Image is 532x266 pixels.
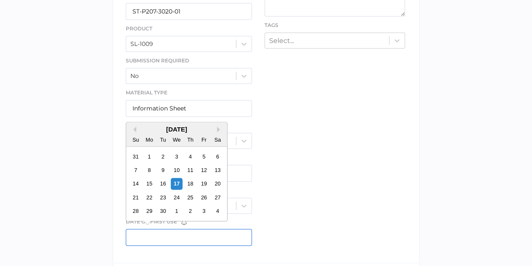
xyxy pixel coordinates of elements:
[126,57,189,64] span: Submission Required
[130,72,139,80] div: No
[171,134,182,145] div: We
[157,150,168,162] div: Choose Tuesday, September 2nd, 2025
[184,205,196,217] div: Choose Thursday, October 2nd, 2025
[157,164,168,176] div: Choose Tuesday, September 9th, 2025
[130,150,141,162] div: Choose Sunday, August 31st, 2025
[184,134,196,145] div: Th
[212,134,223,145] div: Sa
[198,205,209,217] div: Choose Friday, October 3rd, 2025
[217,126,223,132] button: Next Month
[143,192,155,203] div: Choose Monday, September 22nd, 2025
[157,134,168,145] div: Tu
[143,134,155,145] div: Mo
[198,178,209,189] div: Choose Friday, September 19th, 2025
[184,192,196,203] div: Choose Thursday, September 25th, 2025
[269,36,294,44] div: Select...
[129,150,224,218] div: month 2025-09
[171,164,182,176] div: Choose Wednesday, September 10th, 2025
[171,150,182,162] div: Choose Wednesday, September 3rd, 2025
[198,164,209,176] div: Choose Friday, September 12th, 2025
[212,150,223,162] div: Choose Saturday, September 6th, 2025
[130,126,136,132] button: Previous Month
[212,178,223,189] div: Choose Saturday, September 20th, 2025
[130,164,141,176] div: Choose Sunday, September 7th, 2025
[130,178,141,189] div: Choose Sunday, September 14th, 2025
[184,178,196,189] div: Choose Thursday, September 18th, 2025
[157,205,168,217] div: Choose Tuesday, September 30th, 2025
[130,192,141,203] div: Choose Sunday, September 21st, 2025
[212,192,223,203] div: Choose Saturday, September 27th, 2025
[212,205,223,217] div: Choose Saturday, October 4th, 2025
[130,40,153,48] div: SL-1009
[143,205,155,217] div: Choose Monday, September 29th, 2025
[198,192,209,203] div: Choose Friday, September 26th, 2025
[171,178,182,189] div: Choose Wednesday, September 17th, 2025
[143,164,155,176] div: Choose Monday, September 8th, 2025
[126,126,227,133] div: [DATE]
[130,134,141,145] div: Su
[198,134,209,145] div: Fr
[198,150,209,162] div: Choose Friday, September 5th, 2025
[143,150,155,162] div: Choose Monday, September 1st, 2025
[184,164,196,176] div: Choose Thursday, September 11th, 2025
[126,89,167,96] span: Material Type
[157,192,168,203] div: Choose Tuesday, September 23rd, 2025
[265,22,278,28] span: Tags
[212,164,223,176] div: Choose Saturday, September 13th, 2025
[157,178,168,189] div: Choose Tuesday, September 16th, 2025
[184,150,196,162] div: Choose Thursday, September 4th, 2025
[171,205,182,217] div: Choose Wednesday, October 1st, 2025
[143,178,155,189] div: Choose Monday, September 15th, 2025
[171,192,182,203] div: Choose Wednesday, September 24th, 2025
[130,205,141,217] div: Choose Sunday, September 28th, 2025
[126,25,152,32] span: Product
